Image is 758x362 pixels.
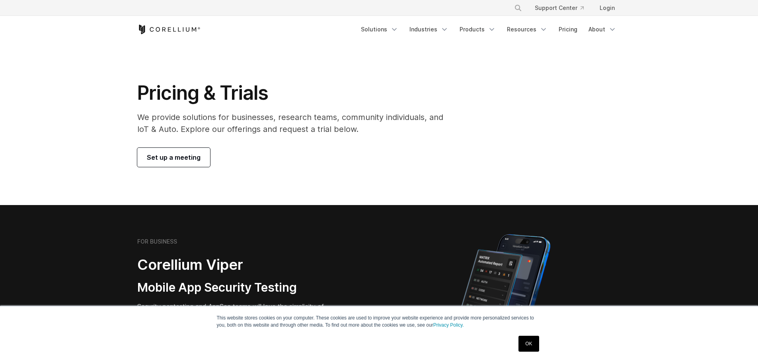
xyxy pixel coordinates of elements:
[433,322,464,328] a: Privacy Policy.
[356,22,621,37] div: Navigation Menu
[147,153,201,162] span: Set up a meeting
[502,22,552,37] a: Resources
[137,111,454,135] p: We provide solutions for businesses, research teams, community individuals, and IoT & Auto. Explo...
[505,1,621,15] div: Navigation Menu
[554,22,582,37] a: Pricing
[137,81,454,105] h1: Pricing & Trials
[137,280,341,295] h3: Mobile App Security Testing
[518,336,539,352] a: OK
[137,302,341,330] p: Security pentesting and AppSec teams will love the simplicity of automated report generation comb...
[137,148,210,167] a: Set up a meeting
[217,314,542,329] p: This website stores cookies on your computer. These cookies are used to improve your website expe...
[511,1,525,15] button: Search
[405,22,453,37] a: Industries
[356,22,403,37] a: Solutions
[528,1,590,15] a: Support Center
[455,22,501,37] a: Products
[137,238,177,245] h6: FOR BUSINESS
[137,25,201,34] a: Corellium Home
[137,256,341,274] h2: Corellium Viper
[593,1,621,15] a: Login
[584,22,621,37] a: About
